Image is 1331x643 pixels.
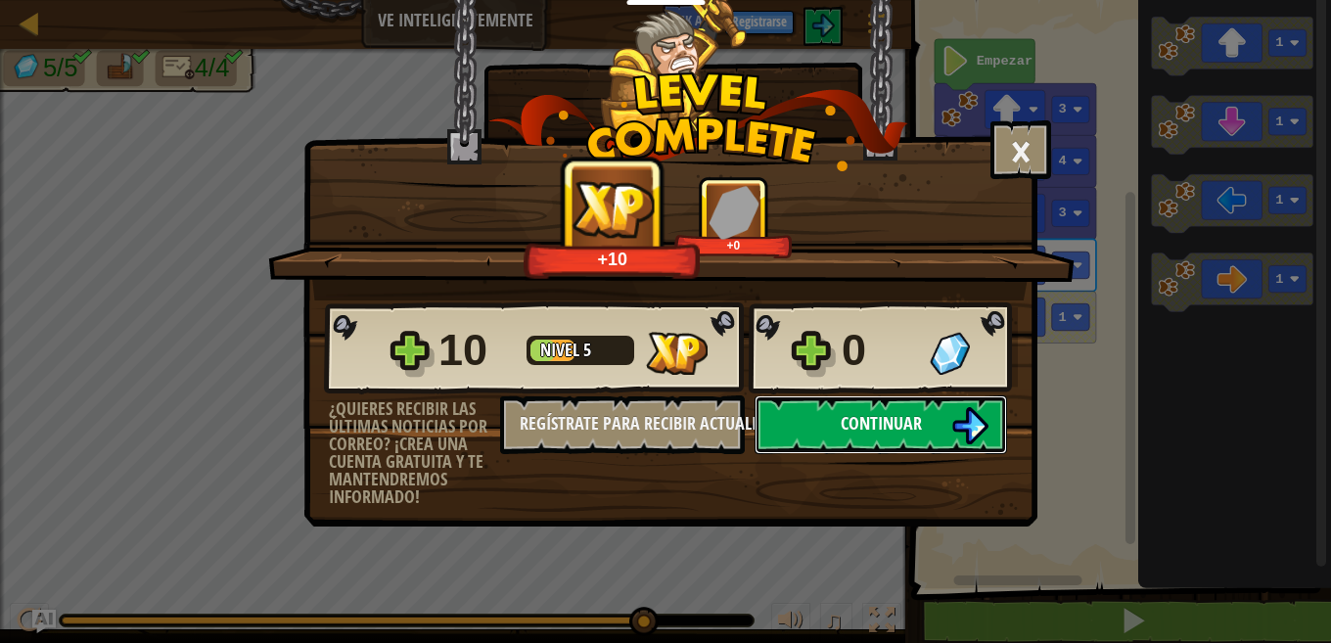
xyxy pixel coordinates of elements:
[646,332,708,375] img: XP Ganada
[488,72,908,171] img: level_complete.png
[529,248,696,270] div: +10
[678,238,789,253] div: +0
[930,332,970,375] img: Gemas Ganadas
[841,411,922,436] span: Continuar
[709,185,759,239] img: Gemas Ganadas
[755,395,1007,454] button: Continuar
[329,400,500,506] div: ¿Quieres recibir las últimas noticias por correo? ¡Crea una cuenta gratuita y te mantendremos inf...
[990,120,1051,179] button: ×
[565,175,662,243] img: XP Ganada
[583,338,591,362] span: 5
[438,319,515,382] div: 10
[500,395,745,454] button: Regístrate para recibir actualizaciones
[842,319,918,382] div: 0
[540,338,583,362] span: Nivel
[951,407,988,444] img: Continuar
